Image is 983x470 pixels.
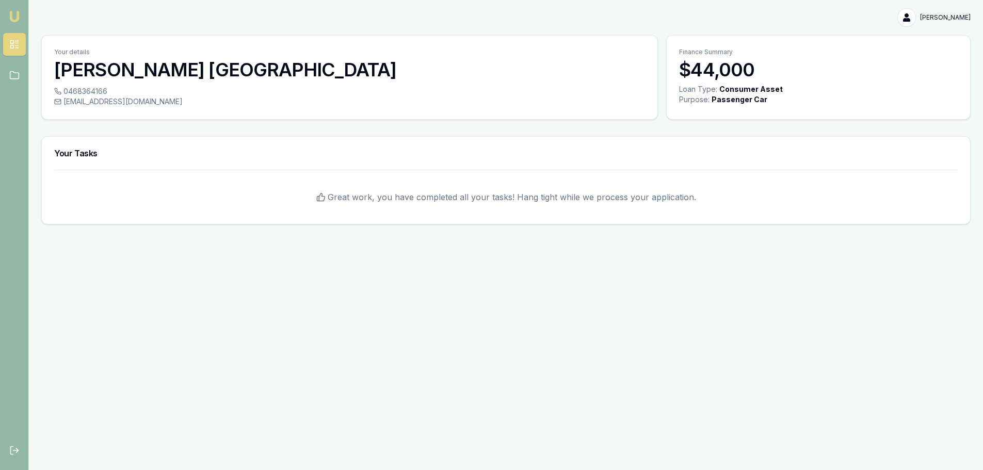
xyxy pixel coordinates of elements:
span: Great work, you have completed all your tasks! Hang tight while we process your application. [328,191,696,203]
h3: [PERSON_NAME] [GEOGRAPHIC_DATA] [54,59,645,80]
h3: $44,000 [679,59,958,80]
p: Finance Summary [679,48,958,56]
h3: Your Tasks [54,149,958,157]
span: 0468364166 [63,86,107,96]
div: Purpose: [679,94,710,105]
div: Passenger Car [712,94,767,105]
p: Your details [54,48,645,56]
span: [PERSON_NAME] [920,13,971,22]
img: emu-icon-u.png [8,10,21,23]
div: Loan Type: [679,84,717,94]
span: [EMAIL_ADDRESS][DOMAIN_NAME] [63,96,183,107]
div: Consumer Asset [719,84,783,94]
